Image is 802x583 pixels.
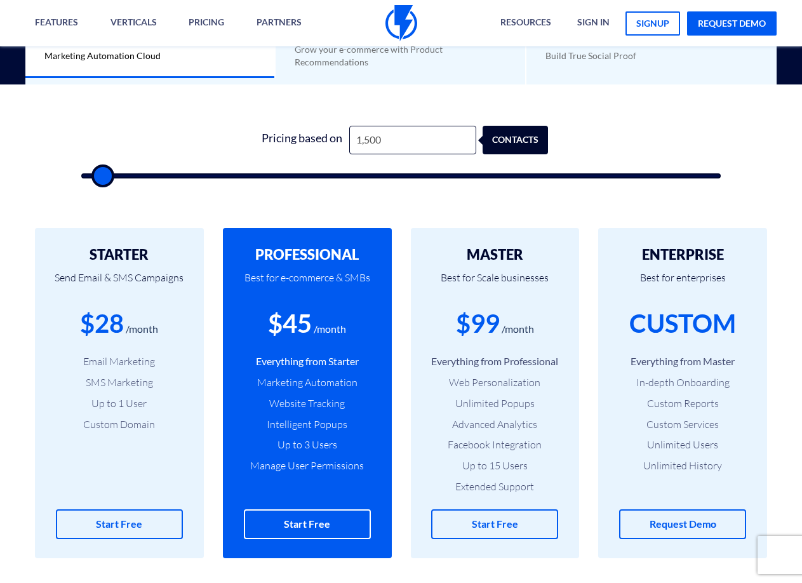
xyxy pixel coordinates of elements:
[242,354,373,369] li: Everything from Starter
[490,126,556,154] div: contacts
[268,305,312,342] div: $45
[54,262,185,305] p: Send Email & SMS Campaigns
[254,126,349,154] div: Pricing based on
[625,11,680,36] a: signup
[617,417,748,432] li: Custom Services
[242,459,373,473] li: Manage User Permissions
[430,479,561,494] li: Extended Support
[430,262,561,305] p: Best for Scale businesses
[430,459,561,473] li: Up to 15 Users
[54,247,185,262] h2: STARTER
[430,396,561,411] li: Unlimited Popups
[54,396,185,411] li: Up to 1 User
[617,375,748,390] li: In-depth Onboarding
[430,438,561,452] li: Facebook Integration
[629,305,736,342] div: CUSTOM
[687,11,777,36] a: request demo
[80,305,124,342] div: $28
[431,509,558,539] a: Start Free
[430,417,561,432] li: Advanced Analytics
[44,50,161,61] span: Marketing Automation Cloud
[545,50,636,61] span: Build True Social Proof
[617,459,748,473] li: Unlimited History
[430,247,561,262] h2: MASTER
[242,375,373,390] li: Marketing Automation
[456,305,500,342] div: $99
[242,247,373,262] h2: PROFESSIONAL
[242,417,373,432] li: Intelligent Popups
[502,322,534,337] div: /month
[619,509,746,539] a: Request Demo
[244,509,371,539] a: Start Free
[242,262,373,305] p: Best for e-commerce & SMBs
[54,417,185,432] li: Custom Domain
[617,438,748,452] li: Unlimited Users
[242,396,373,411] li: Website Tracking
[617,396,748,411] li: Custom Reports
[617,262,748,305] p: Best for enterprises
[54,375,185,390] li: SMS Marketing
[617,247,748,262] h2: ENTERPRISE
[617,354,748,369] li: Everything from Master
[430,354,561,369] li: Everything from Professional
[314,322,346,337] div: /month
[295,44,443,67] span: Grow your e-commerce with Product Recommendations
[54,354,185,369] li: Email Marketing
[430,375,561,390] li: Web Personalization
[56,509,183,539] a: Start Free
[242,438,373,452] li: Up to 3 Users
[126,322,158,337] div: /month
